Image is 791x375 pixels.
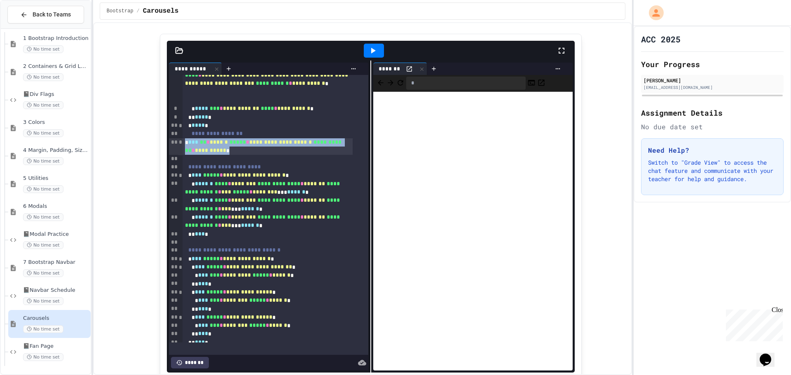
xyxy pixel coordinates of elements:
[23,63,89,70] span: 2 Containers & Grid Layout
[644,84,781,91] div: [EMAIL_ADDRESS][DOMAIN_NAME]
[648,145,777,155] h3: Need Help?
[648,158,777,183] p: Switch to "Grade View" to access the chat feature and communicate with your teacher for help and ...
[756,342,783,367] iframe: chat widget
[377,78,385,88] span: Back
[641,33,681,45] h1: ACC 2025
[23,73,63,81] span: No time set
[23,315,89,322] span: Carousels
[143,6,178,16] span: Carousels
[23,101,63,109] span: No time set
[641,58,784,70] h2: Your Progress
[527,78,536,88] button: Console
[644,77,781,84] div: [PERSON_NAME]
[23,175,89,182] span: 5 Utilities
[23,213,63,221] span: No time set
[23,231,89,238] span: 📓Modal Practice
[23,297,63,305] span: No time set
[23,129,63,137] span: No time set
[386,78,395,88] span: Forward
[537,78,545,88] button: Open in new tab
[7,6,84,23] button: Back to Teams
[23,119,89,126] span: 3 Colors
[23,269,63,277] span: No time set
[107,8,133,14] span: Bootstrap
[23,287,89,294] span: 📓Navbar Schedule
[396,78,405,88] button: Refresh
[23,185,63,193] span: No time set
[23,241,63,249] span: No time set
[23,91,89,98] span: 📓Div Flags
[23,35,89,42] span: 1 Bootstrap Introduction
[23,203,89,210] span: 6 Modals
[641,107,784,119] h2: Assignment Details
[23,147,89,154] span: 4 Margin, Padding, Sizing
[23,353,63,361] span: No time set
[3,3,57,52] div: Chat with us now!Close
[23,325,63,333] span: No time set
[33,10,71,19] span: Back to Teams
[23,259,89,266] span: 7 Bootstrap Navbar
[137,8,140,14] span: /
[640,3,666,22] div: My Account
[23,157,63,165] span: No time set
[23,343,89,350] span: 📓Fan Page
[23,45,63,53] span: No time set
[641,122,784,132] div: No due date set
[723,306,783,341] iframe: chat widget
